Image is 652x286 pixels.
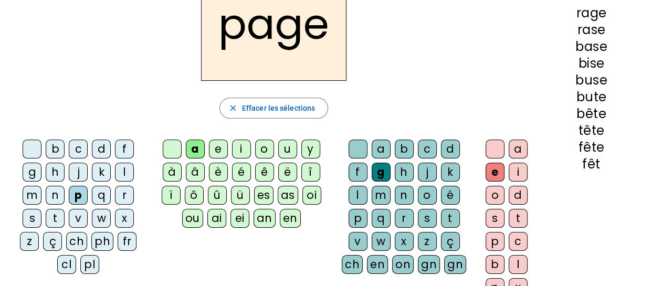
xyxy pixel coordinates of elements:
div: t [46,209,65,228]
div: î [301,163,320,182]
div: o [255,140,274,158]
div: base [548,40,635,53]
div: t [509,209,528,228]
div: ï [162,186,181,205]
div: ei [230,209,249,228]
div: w [372,232,391,251]
div: d [441,140,460,158]
button: Effacer les sélections [219,98,328,119]
div: l [349,186,367,205]
div: p [69,186,88,205]
div: en [367,255,388,274]
div: b [486,255,504,274]
div: r [395,209,414,228]
div: i [509,163,528,182]
div: d [92,140,111,158]
div: oi [302,186,321,205]
div: ou [182,209,203,228]
div: a [186,140,205,158]
div: ê [255,163,274,182]
div: u [278,140,297,158]
div: e [486,163,504,182]
div: û [208,186,227,205]
div: ë [278,163,297,182]
div: d [509,186,528,205]
div: b [46,140,65,158]
div: o [486,186,504,205]
div: p [486,232,504,251]
div: en [280,209,301,228]
div: as [278,186,298,205]
div: ü [231,186,250,205]
div: ch [66,232,87,251]
div: c [418,140,437,158]
div: è [209,163,228,182]
div: x [115,209,134,228]
div: g [23,163,41,182]
div: an [254,209,276,228]
div: k [441,163,460,182]
div: h [46,163,65,182]
div: ô [185,186,204,205]
div: q [372,209,391,228]
div: t [441,209,460,228]
div: h [395,163,414,182]
div: g [372,163,391,182]
div: fêt [548,158,635,171]
div: s [418,209,437,228]
div: n [395,186,414,205]
div: c [509,232,528,251]
div: rase [548,24,635,36]
div: es [254,186,274,205]
div: tête [548,124,635,137]
div: p [349,209,367,228]
div: z [418,232,437,251]
div: gn [444,255,466,274]
div: l [115,163,134,182]
div: cl [57,255,76,274]
div: e [209,140,228,158]
div: b [395,140,414,158]
div: gn [418,255,440,274]
div: ch [342,255,363,274]
div: w [92,209,111,228]
div: rage [548,7,635,19]
div: bise [548,57,635,70]
div: fête [548,141,635,154]
div: bute [548,91,635,103]
div: o [418,186,437,205]
div: v [349,232,367,251]
span: Effacer les sélections [242,102,315,114]
div: ai [207,209,226,228]
div: f [349,163,367,182]
div: é [232,163,251,182]
div: à [163,163,182,182]
div: bête [548,108,635,120]
div: n [46,186,65,205]
div: buse [548,74,635,87]
div: a [372,140,391,158]
div: é [441,186,460,205]
div: c [69,140,88,158]
div: a [509,140,528,158]
div: q [92,186,111,205]
div: z [20,232,39,251]
div: k [92,163,111,182]
div: pl [80,255,99,274]
div: fr [118,232,136,251]
div: m [23,186,41,205]
div: i [232,140,251,158]
div: j [418,163,437,182]
div: ç [441,232,460,251]
div: â [186,163,205,182]
div: j [69,163,88,182]
div: f [115,140,134,158]
div: ç [43,232,62,251]
div: y [301,140,320,158]
div: m [372,186,391,205]
div: on [392,255,414,274]
div: l [509,255,528,274]
div: s [23,209,41,228]
mat-icon: close [228,103,238,113]
div: s [486,209,504,228]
